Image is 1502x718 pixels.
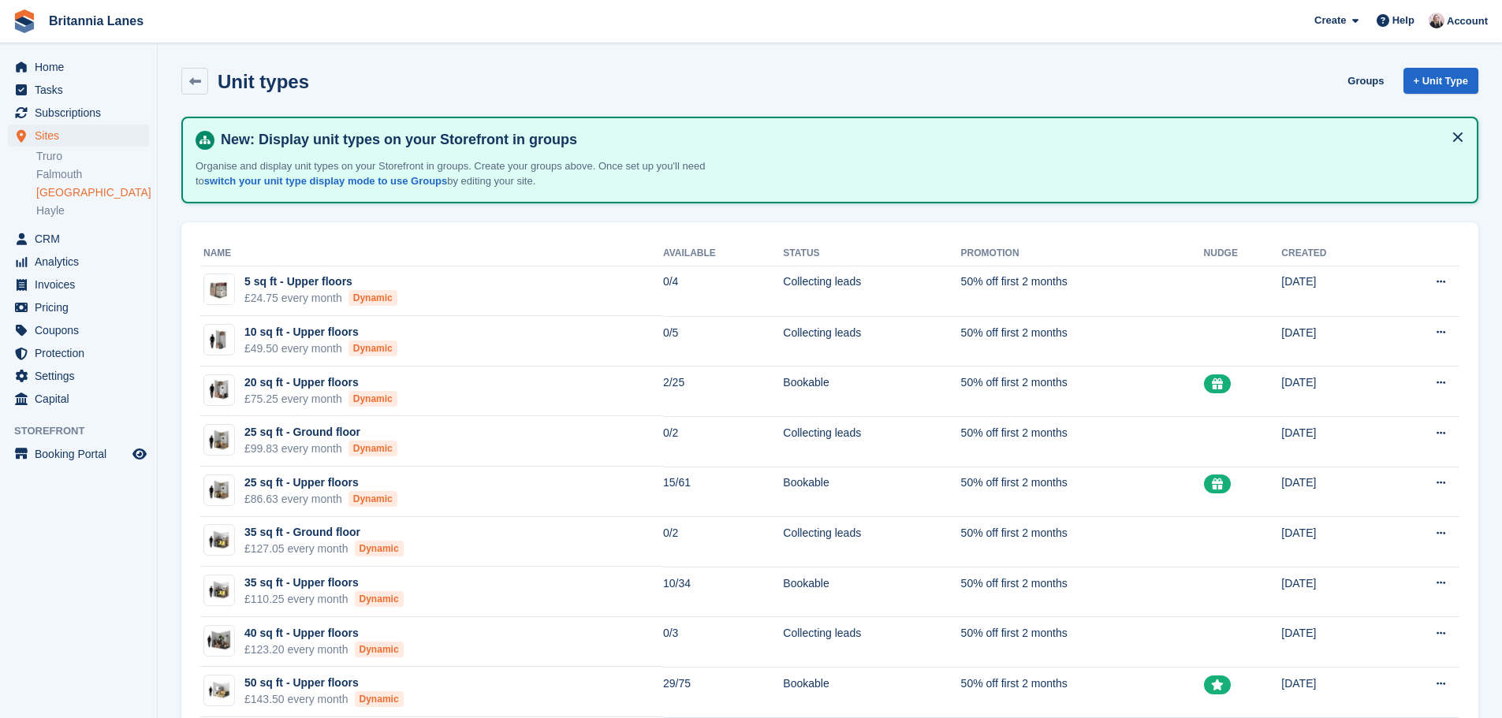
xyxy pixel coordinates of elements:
td: 10/34 [663,567,783,617]
a: menu [8,79,149,101]
td: 0/5 [663,316,783,366]
div: Dynamic [355,642,404,657]
th: Promotion [961,241,1204,266]
a: + Unit Type [1403,68,1478,94]
span: Coupons [35,319,129,341]
span: Analytics [35,251,129,273]
img: 25-sqft-unit.jpg [204,429,234,452]
td: Collecting leads [783,517,960,567]
td: 50% off first 2 months [961,517,1204,567]
a: menu [8,273,149,296]
div: 5 sq ft - Upper floors [244,273,397,290]
img: 40-sqft-unit.jpg [204,629,234,652]
div: Dynamic [348,491,397,507]
td: [DATE] [1281,316,1384,366]
a: Britannia Lanes [43,8,150,34]
td: Collecting leads [783,617,960,668]
td: 0/4 [663,266,783,316]
a: Hayle [36,203,149,218]
a: Truro [36,149,149,164]
a: Falmouth [36,167,149,182]
div: £86.63 every month [244,491,397,508]
td: [DATE] [1281,266,1384,316]
a: menu [8,125,149,147]
th: Nudge [1204,241,1282,266]
td: [DATE] [1281,416,1384,467]
a: menu [8,319,149,341]
div: £127.05 every month [244,541,404,557]
img: stora-icon-8386f47178a22dfd0bd8f6a31ec36ba5ce8667c1dd55bd0f319d3a0aa187defe.svg [13,9,36,33]
span: Capital [35,388,129,410]
div: 20 sq ft - Upper floors [244,374,397,391]
th: Created [1281,241,1384,266]
a: [GEOGRAPHIC_DATA] [36,185,149,200]
td: Bookable [783,366,960,417]
span: CRM [35,228,129,250]
div: £99.83 every month [244,441,397,457]
div: £75.25 every month [244,391,397,407]
img: 25-sqft-unit.jpg [204,479,234,502]
a: menu [8,296,149,318]
div: Dynamic [355,691,404,707]
img: Alexandra Lane [1429,13,1444,28]
td: 50% off first 2 months [961,467,1204,517]
div: 50 sq ft - Upper floors [244,675,404,691]
th: Available [663,241,783,266]
td: 50% off first 2 months [961,567,1204,617]
td: 50% off first 2 months [961,416,1204,467]
span: Tasks [35,79,129,101]
td: Collecting leads [783,416,960,467]
th: Status [783,241,960,266]
img: 35-sqft-unit.jpg [204,529,234,552]
div: Dynamic [348,340,397,356]
td: 15/61 [663,467,783,517]
div: £24.75 every month [244,290,397,307]
td: 0/2 [663,416,783,467]
div: 25 sq ft - Upper floors [244,474,397,491]
td: [DATE] [1281,667,1384,717]
a: menu [8,228,149,250]
span: Settings [35,365,129,387]
div: £110.25 every month [244,591,404,608]
td: Collecting leads [783,266,960,316]
div: 25 sq ft - Ground floor [244,424,397,441]
td: Bookable [783,567,960,617]
a: menu [8,388,149,410]
div: £123.20 every month [244,642,404,658]
span: Booking Portal [35,443,129,465]
a: menu [8,251,149,273]
span: Storefront [14,423,157,439]
a: menu [8,443,149,465]
th: Name [200,241,663,266]
span: Help [1392,13,1414,28]
td: 0/3 [663,617,783,668]
td: [DATE] [1281,517,1384,567]
div: Dynamic [355,591,404,607]
span: Subscriptions [35,102,129,124]
td: 29/75 [663,667,783,717]
div: Dynamic [348,290,397,306]
td: [DATE] [1281,567,1384,617]
img: 20-sqft-unit.jpg [204,378,234,401]
img: Locker%20Small%20-%20Plain.jpg [204,274,234,304]
div: Dynamic [348,441,397,456]
img: 10-sqft-unit.jpg [204,329,234,352]
div: 35 sq ft - Upper floors [244,575,404,591]
span: Sites [35,125,129,147]
div: Dynamic [355,541,404,556]
td: 50% off first 2 months [961,266,1204,316]
img: 35-sqft-unit.jpg [204,579,234,602]
td: Collecting leads [783,316,960,366]
span: Pricing [35,296,129,318]
img: 50-sqft-unit.jpg [204,679,234,702]
td: [DATE] [1281,366,1384,417]
a: menu [8,342,149,364]
a: Preview store [130,445,149,463]
td: Bookable [783,667,960,717]
span: Invoices [35,273,129,296]
span: Account [1447,13,1488,29]
span: Protection [35,342,129,364]
td: 0/2 [663,517,783,567]
td: [DATE] [1281,617,1384,668]
div: £143.50 every month [244,691,404,708]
